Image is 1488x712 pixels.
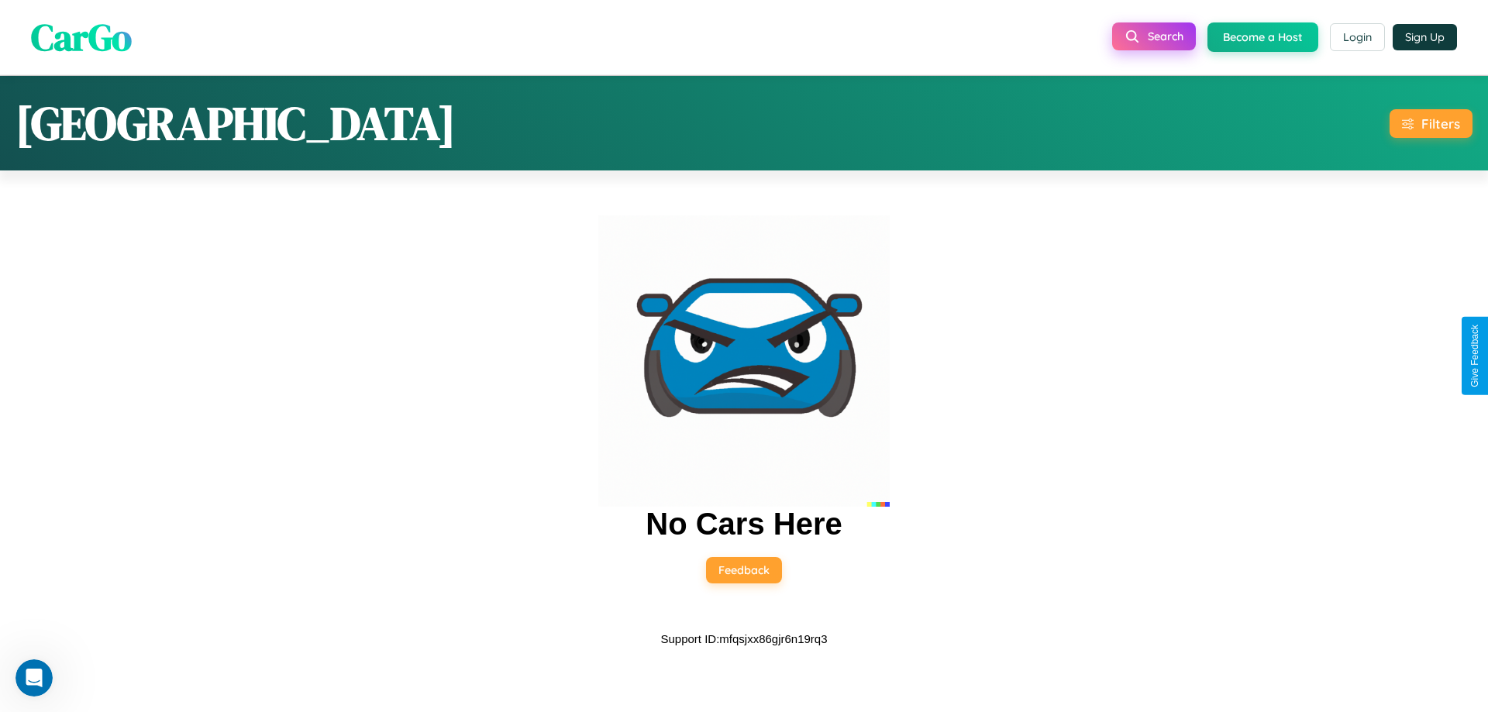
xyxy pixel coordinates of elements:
[598,215,890,507] img: car
[706,557,782,583] button: Feedback
[15,659,53,697] iframe: Intercom live chat
[1112,22,1196,50] button: Search
[660,628,827,649] p: Support ID: mfqsjxx86gjr6n19rq3
[646,507,842,542] h2: No Cars Here
[1393,24,1457,50] button: Sign Up
[1421,115,1460,132] div: Filters
[1469,325,1480,387] div: Give Feedback
[1390,109,1472,138] button: Filters
[15,91,456,155] h1: [GEOGRAPHIC_DATA]
[31,12,132,63] span: CarGo
[1207,22,1318,52] button: Become a Host
[1330,23,1385,51] button: Login
[1148,29,1183,43] span: Search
